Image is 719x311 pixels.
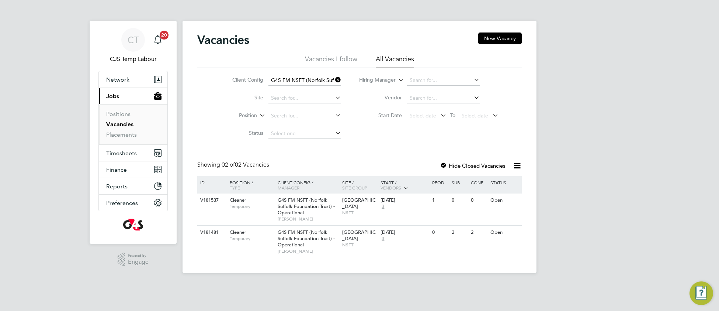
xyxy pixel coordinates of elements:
label: Status [221,130,263,136]
div: Position / [224,176,276,194]
span: 3 [381,236,385,242]
div: V181481 [198,226,224,239]
li: All Vacancies [376,55,414,68]
span: Cleaner [230,229,246,235]
label: Hiring Manager [353,76,396,84]
button: New Vacancy [478,33,522,44]
div: Conf [469,176,488,189]
a: Placements [106,131,137,138]
span: Manager [278,185,299,191]
span: Cleaner [230,197,246,203]
button: Reports [99,178,167,194]
div: 0 [469,194,488,207]
button: Jobs [99,88,167,104]
button: Network [99,71,167,88]
li: Vacancies I follow [305,55,357,68]
a: CTCJS Temp Labour [98,28,168,64]
div: 0 [450,194,469,207]
div: Status [489,176,521,189]
button: Preferences [99,195,167,211]
span: [GEOGRAPHIC_DATA] [342,229,376,242]
span: Site Group [342,185,367,191]
div: 0 [430,226,449,239]
label: Hide Closed Vacancies [440,162,506,169]
a: Powered byEngage [118,253,149,267]
div: Jobs [99,104,167,144]
input: Search for... [268,111,341,121]
span: Temporary [230,236,274,242]
span: Vendors [381,185,401,191]
input: Search for... [268,93,341,103]
label: Start Date [359,112,402,119]
div: Open [489,194,521,207]
label: Position [215,112,257,119]
span: [GEOGRAPHIC_DATA] [342,197,376,209]
div: Start / [379,176,430,195]
input: Search for... [407,75,480,86]
div: 2 [450,226,469,239]
div: Sub [450,176,469,189]
span: Jobs [106,93,119,100]
span: [PERSON_NAME] [278,248,338,254]
span: Temporary [230,204,274,209]
a: Vacancies [106,121,133,128]
img: g4s-logo-retina.png [123,219,143,230]
div: [DATE] [381,197,428,204]
button: Finance [99,161,167,178]
nav: Main navigation [90,21,177,244]
span: Engage [128,259,149,265]
a: 20 [150,28,165,52]
span: Select date [462,112,488,119]
span: G4S FM NSFT (Norfolk Suffolk Foundation Trust) - Operational [278,197,335,216]
div: Site / [340,176,379,194]
span: 3 [381,204,385,210]
div: 1 [430,194,449,207]
button: Timesheets [99,145,167,161]
span: Select date [410,112,436,119]
span: NSFT [342,210,377,216]
div: [DATE] [381,229,428,236]
span: NSFT [342,242,377,248]
button: Engage Resource Center [690,281,713,305]
div: Showing [197,161,271,169]
span: To [448,110,458,120]
div: Client Config / [276,176,340,194]
span: Reports [106,183,128,190]
h2: Vacancies [197,33,249,47]
a: Positions [106,110,131,117]
input: Select one [268,129,341,139]
div: Open [489,226,521,239]
span: Network [106,76,129,83]
span: CT [128,35,139,45]
span: G4S FM NSFT (Norfolk Suffolk Foundation Trust) - Operational [278,229,335,248]
span: 02 Vacancies [222,161,269,168]
div: Reqd [430,176,449,189]
label: Vendor [359,94,402,101]
div: ID [198,176,224,189]
input: Search for... [407,93,480,103]
span: Type [230,185,240,191]
span: [PERSON_NAME] [278,216,338,222]
span: Preferences [106,199,138,206]
span: Powered by [128,253,149,259]
span: Timesheets [106,150,137,157]
div: 2 [469,226,488,239]
span: CJS Temp Labour [98,55,168,64]
span: 20 [160,31,169,40]
span: 02 of [222,161,235,168]
input: Search for... [268,75,341,86]
div: V181537 [198,194,224,207]
a: Go to home page [98,219,168,230]
label: Client Config [221,76,263,83]
label: Site [221,94,263,101]
span: Finance [106,166,127,173]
